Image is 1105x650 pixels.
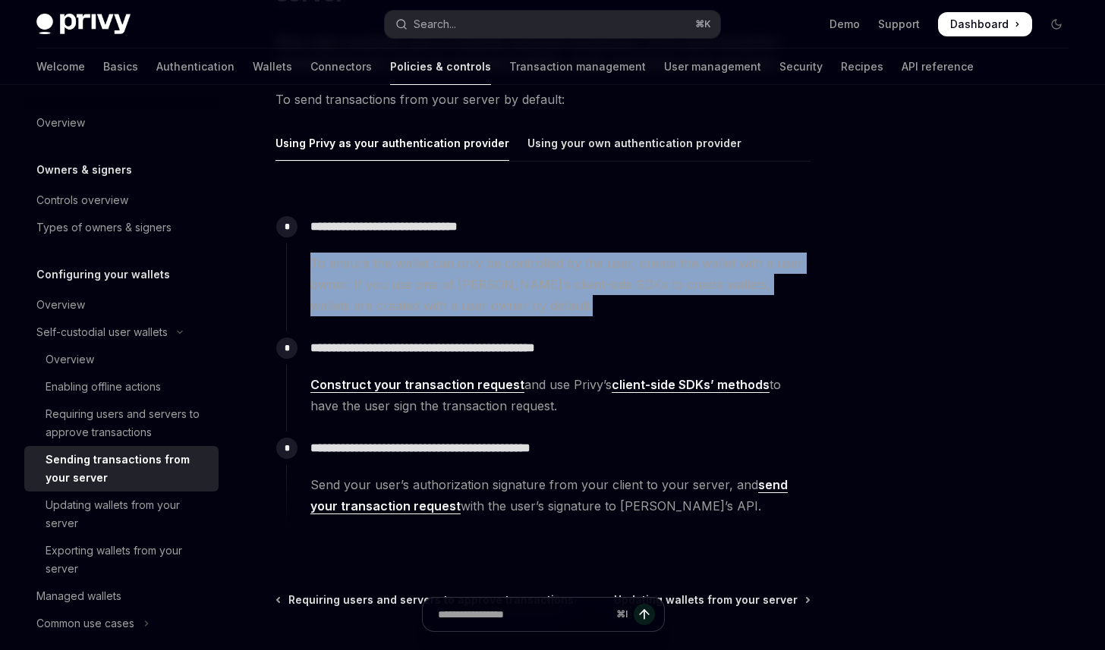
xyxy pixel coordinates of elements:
[36,161,132,179] h5: Owners & signers
[24,319,219,346] button: Toggle Self-custodial user wallets section
[24,373,219,400] a: Enabling offline actions
[24,446,219,491] a: Sending transactions from your server
[36,14,131,35] img: dark logo
[24,582,219,610] a: Managed wallets
[277,592,574,608] a: Requiring users and servers to approve transactions
[24,214,219,241] a: Types of owners & signers
[36,587,121,605] div: Managed wallets
[36,323,168,341] div: Self-custodial user wallets
[24,346,219,373] a: Overview
[779,49,823,85] a: Security
[614,592,809,608] a: Updating wallets from your server
[24,610,219,637] button: Toggle Common use cases section
[288,592,574,608] span: Requiring users and servers to approve transactions
[438,598,610,631] input: Ask a question...
[878,17,920,32] a: Support
[310,474,810,517] span: Send your user’s authorization signature from your client to your server, and with the user’s sig...
[275,89,811,110] span: To send transactions from your server by default:
[24,187,219,214] a: Controls overview
[310,374,810,416] span: and use Privy’s to have the user sign the transaction request.
[36,114,85,132] div: Overview
[36,265,170,284] h5: Configuring your wallets
[310,49,372,85] a: Connectors
[385,11,721,38] button: Open search
[253,49,292,85] a: Wallets
[46,496,209,532] div: Updating wallets from your server
[24,400,219,446] a: Requiring users and servers to approve transactions
[24,109,219,137] a: Overview
[46,350,94,369] div: Overview
[36,49,85,85] a: Welcome
[414,15,456,33] div: Search...
[664,49,761,85] a: User management
[24,537,219,582] a: Exporting wallets from your server
[509,49,646,85] a: Transaction management
[156,49,235,85] a: Authentication
[103,49,138,85] a: Basics
[310,253,810,316] span: To ensure the wallet can only be controlled by the user, create the wallet with a user owner. If ...
[36,296,85,314] div: Overview
[46,378,161,396] div: Enabling offline actions
[527,125,741,161] div: Using your own authentication provider
[24,491,219,537] a: Updating wallets from your server
[614,592,798,608] span: Updating wallets from your server
[950,17,1009,32] span: Dashboard
[46,542,209,578] div: Exporting wallets from your server
[275,125,509,161] div: Using Privy as your authentication provider
[695,18,711,30] span: ⌘ K
[36,191,128,209] div: Controls overview
[612,377,770,393] a: client-side SDKs’ methods
[938,12,1032,36] a: Dashboard
[310,377,524,393] a: Construct your transaction request
[634,604,655,625] button: Send message
[841,49,883,85] a: Recipes
[36,614,134,633] div: Common use cases
[46,405,209,441] div: Requiring users and servers to approve transactions
[36,218,172,237] div: Types of owners & signers
[1044,12,1069,36] button: Toggle dark mode
[24,291,219,319] a: Overview
[390,49,491,85] a: Policies & controls
[902,49,974,85] a: API reference
[830,17,860,32] a: Demo
[46,451,209,487] div: Sending transactions from your server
